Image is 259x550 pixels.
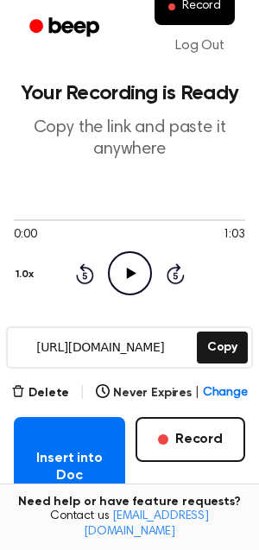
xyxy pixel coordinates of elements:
[14,417,125,517] button: Insert into Doc
[14,117,245,161] p: Copy the link and paste it anywhere
[136,417,245,462] button: Record
[223,226,245,244] span: 1:03
[158,25,242,66] a: Log Out
[14,226,36,244] span: 0:00
[84,510,209,538] a: [EMAIL_ADDRESS][DOMAIN_NAME]
[10,509,249,540] span: Contact us
[14,83,245,104] h1: Your Recording is Ready
[79,382,85,403] span: |
[96,384,248,402] button: Never Expires|Change
[14,260,40,289] button: 1.0x
[17,11,115,45] a: Beep
[195,384,199,402] span: |
[11,384,69,402] button: Delete
[197,332,248,364] button: Copy
[203,384,248,402] span: Change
